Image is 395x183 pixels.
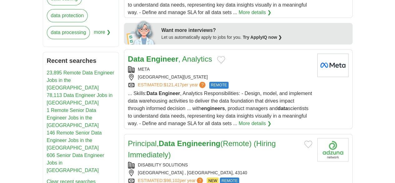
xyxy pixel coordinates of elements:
span: $121,417 [164,82,182,87]
a: Try ApplyIQ now ❯ [243,35,282,40]
strong: Engineer [159,91,180,96]
a: 23,895 Remote Data Engineer Jobs in the [GEOGRAPHIC_DATA] [47,70,114,90]
a: 78,113 Data Engineer Jobs in [GEOGRAPHIC_DATA] [47,93,113,105]
h2: Recent searches [47,56,115,65]
img: Company logo [317,138,348,161]
span: REMOTE [209,82,228,89]
div: DISABILITY SOLUTIONS [128,162,312,168]
strong: Data [146,91,157,96]
a: Data Engineer, Analytics [128,55,212,63]
a: META [138,67,150,72]
a: ESTIMATED:$121,417per year? [138,82,207,89]
a: More details ❯ [239,9,271,16]
a: 606 Senior Data Engineer Jobs in [GEOGRAPHIC_DATA] [47,153,104,173]
div: Let us automatically apply to jobs for you. [161,34,349,41]
a: 1 Remote Senior Data Engineer Jobs in the [GEOGRAPHIC_DATA] [47,108,99,128]
span: ? [199,82,205,88]
strong: Data [159,139,175,148]
div: [GEOGRAPHIC_DATA][US_STATE] [128,74,312,80]
a: Principal,Data Engineering(Remote) (Hiring Immediately) [128,139,276,159]
button: Add to favorite jobs [304,140,312,148]
strong: data [278,106,288,111]
div: [GEOGRAPHIC_DATA] , [GEOGRAPHIC_DATA], 43140 [128,170,312,176]
strong: Data [128,55,144,63]
img: apply-iq-scientist.png [126,19,157,44]
span: more ❯ [94,26,111,43]
a: 146 Remote Senior Data Engineer Jobs in the [GEOGRAPHIC_DATA] [47,130,102,150]
strong: Engineer [146,55,178,63]
strong: engineers [201,106,225,111]
div: Want more interviews? [161,27,349,34]
button: Add to favorite jobs [217,56,225,64]
a: data processing [47,26,90,39]
img: Meta logo [317,53,348,77]
a: data protection [47,9,88,22]
strong: Engineering [177,139,220,148]
a: More details ❯ [239,120,271,127]
span: $98,102 [164,178,180,183]
span: ... Skills: , Analytics Responsibilities: - Design, model, and implement data warehousing activit... [128,91,312,126]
